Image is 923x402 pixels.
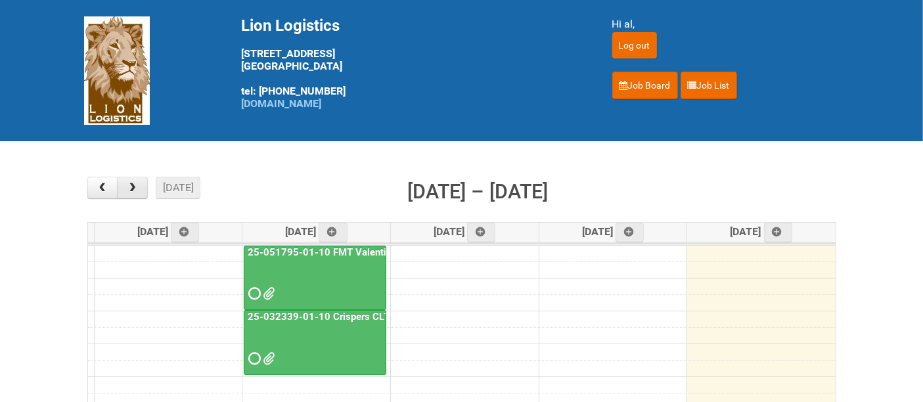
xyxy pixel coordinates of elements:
img: Lion Logistics [84,16,150,125]
span: Requested [248,354,258,363]
a: Add an event [467,223,496,242]
a: Add an event [319,223,348,242]
a: Lion Logistics [84,64,150,76]
span: Requested [248,289,258,298]
div: Hi al, [612,16,840,32]
a: Job Board [612,72,678,99]
span: Crisp.jpg 25-032339-01-10 Crispers LION FORMS MOR_2nd Mailing.xlsx 25-032339-01_LABELS_Client Mai... [263,354,272,363]
a: 25-032339-01-10 Crispers CLT + Online CPT - Client Mailing [244,310,386,375]
span: [DATE] [731,225,793,238]
a: 25-032339-01-10 Crispers CLT + Online CPT - Client Mailing [245,311,522,323]
a: 25-051795-01-10 FMT Valentino Masc US CLT [245,246,461,258]
a: [DOMAIN_NAME] [242,97,322,110]
a: 25-051795-01-10 FMT Valentino Masc US CLT [244,246,386,311]
span: [DATE] [285,225,348,238]
a: Add an event [171,223,200,242]
input: Log out [612,32,657,58]
span: [DATE] [434,225,496,238]
a: Add an event [764,223,793,242]
div: [STREET_ADDRESS] [GEOGRAPHIC_DATA] tel: [PHONE_NUMBER] [242,16,579,110]
h2: [DATE] – [DATE] [407,177,548,207]
button: [DATE] [156,177,200,199]
a: Add an event [616,223,644,242]
span: [DATE] [137,225,200,238]
a: Job List [681,72,737,99]
span: [DATE] [582,225,644,238]
span: Lion Logistics [242,16,340,35]
span: MDN_REV (2) 25-051795-01-10 LEFTOVERS.xlsx FMT Masculine Sites (002)_REV.xlsx MDN_REV (2) 25-0517... [263,289,272,298]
